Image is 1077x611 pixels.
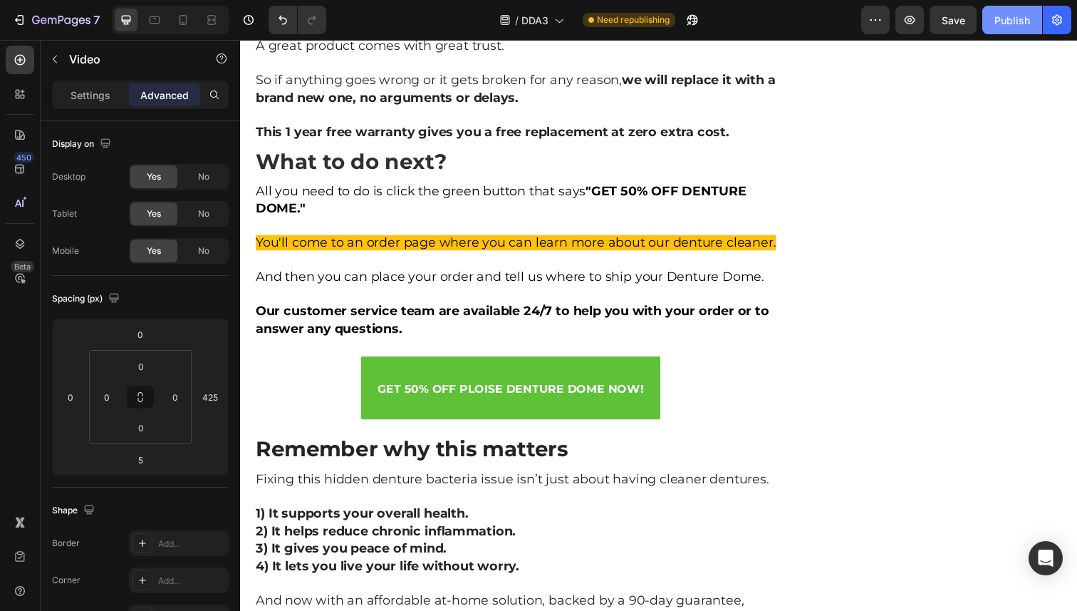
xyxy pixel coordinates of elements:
div: Spacing (px) [52,289,123,309]
div: Add... [158,538,225,550]
input: 0 [60,386,81,408]
strong: What to do next? [16,111,211,138]
p: Advanced [140,88,189,103]
input: 0px [165,386,186,408]
strong: Remember why this matters [16,405,335,431]
button: 7 [6,6,106,34]
span: And then you can place your order and tell us where to ship your Denture Dome. [16,235,535,250]
div: Open Intercom Messenger [1029,541,1063,575]
div: Tablet [52,207,77,220]
div: Publish [994,13,1030,28]
span: Save [942,14,965,26]
a: GET 50% OFF PLOISE DENTURE DOME NOW! [123,324,429,388]
strong: 3) It gives you peace of mind. [16,512,211,528]
strong: This 1 year free warranty gives you a free replacement at zero extra cost. [16,86,499,102]
span: / [515,13,519,28]
iframe: Design area [240,40,1077,611]
div: 450 [14,152,34,163]
div: Beta [11,261,34,272]
input: 425 [199,386,221,408]
input: 0px [127,417,155,438]
span: And now with an affordable at-home solution, backed by a 90-day guarantee, there's no reason not ... [16,565,514,598]
span: Fixing this hidden denture bacteria issue isn’t just about having cleaner dentures. [16,441,540,457]
span: No [198,207,209,220]
span: Need republishing [597,14,670,26]
input: 0 [126,324,155,345]
strong: 1) It supports your overall health. [16,476,233,492]
span: All you need to do is click the green button that says [16,147,516,180]
span: No [198,245,209,257]
p: Settings [71,88,110,103]
span: Yes [147,170,161,183]
input: 5 [126,449,155,471]
div: Display on [52,135,114,154]
div: Shape [52,501,98,520]
div: Add... [158,575,225,587]
div: Mobile [52,245,79,257]
button: Publish [982,6,1042,34]
div: Corner [52,574,80,587]
input: 0px [127,356,155,377]
span: Yes [147,245,161,257]
input: 0px [96,386,118,408]
strong: 2) It helps reduce chronic inflammation. [16,494,281,510]
strong: Our customer service team are available 24/7 to help you with your order or to answer any questions. [16,269,540,303]
strong: 4) It lets you live your life without worry. [16,530,285,545]
div: Undo/Redo [269,6,326,34]
div: Desktop [52,170,85,183]
strong: we will replace it with a brand new one, no arguments or delays. [16,34,546,67]
span: No [198,170,209,183]
div: Border [52,537,80,550]
span: GET 50% OFF PLOISE DENTURE DOME NOW! [140,350,412,364]
span: You'll come to an order page where you can learn more about our denture cleaner. [16,200,547,215]
span: DDA3 [521,13,548,28]
span: Yes [147,207,161,220]
button: Save [930,6,977,34]
span: So if anything goes wrong or it gets broken for any reason, [16,34,546,67]
p: Video [69,51,190,68]
p: 7 [93,11,100,29]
